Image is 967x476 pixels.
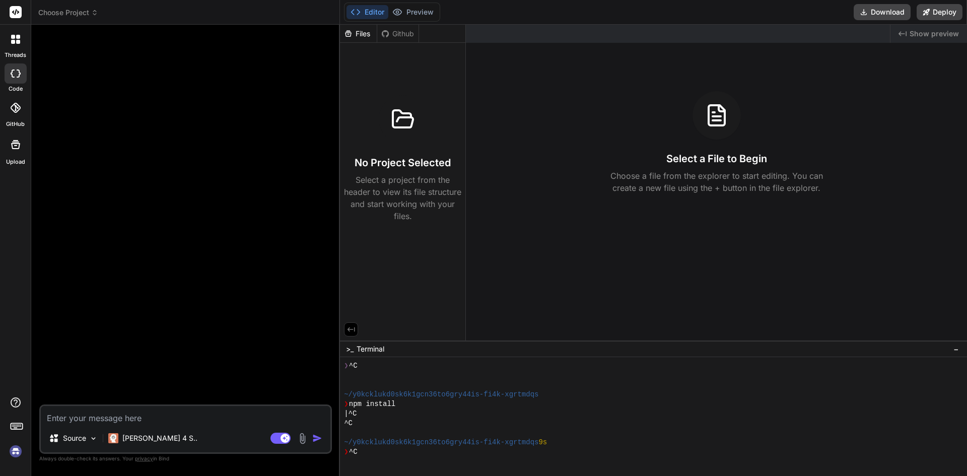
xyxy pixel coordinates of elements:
[63,433,86,443] p: Source
[344,409,357,419] span: |^C
[312,433,322,443] img: icon
[7,443,24,460] img: signin
[344,361,349,371] span: ❯
[344,438,538,447] span: ~/y0kcklukd0sk6k1gcn36to6gry44is-fi4k-xgrtmdqs
[9,85,23,93] label: code
[910,29,959,39] span: Show preview
[377,29,419,39] div: Github
[538,438,547,447] span: 9s
[951,341,961,357] button: −
[122,433,197,443] p: [PERSON_NAME] 4 S..
[135,455,153,461] span: privacy
[344,174,461,222] p: Select a project from the header to view its file structure and start working with your files.
[39,454,332,463] p: Always double-check its answers. Your in Bind
[349,361,358,371] span: ^C
[6,120,25,128] label: GitHub
[346,344,354,354] span: >_
[340,29,377,39] div: Files
[953,344,959,354] span: −
[297,433,308,444] img: attachment
[5,51,26,59] label: threads
[108,433,118,443] img: Claude 4 Sonnet
[349,447,358,457] span: ^C
[357,344,384,354] span: Terminal
[355,156,451,170] h3: No Project Selected
[344,419,353,428] span: ^C
[666,152,767,166] h3: Select a File to Begin
[388,5,438,19] button: Preview
[917,4,962,20] button: Deploy
[38,8,98,18] span: Choose Project
[347,5,388,19] button: Editor
[344,447,349,457] span: ❯
[349,399,395,409] span: npm install
[89,434,98,443] img: Pick Models
[6,158,25,166] label: Upload
[604,170,830,194] p: Choose a file from the explorer to start editing. You can create a new file using the + button in...
[344,399,349,409] span: ❯
[344,390,538,399] span: ~/y0kcklukd0sk6k1gcn36to6gry44is-fi4k-xgrtmdqs
[854,4,911,20] button: Download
